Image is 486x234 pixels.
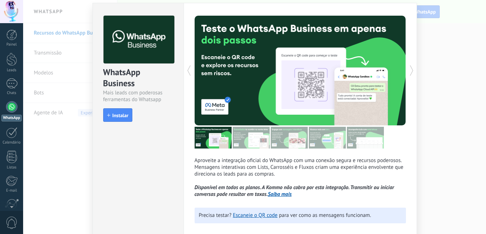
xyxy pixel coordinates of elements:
div: Painel [1,42,22,47]
button: Instalar [103,108,132,122]
div: Chats [1,91,22,95]
img: tour_image_6cf6297515b104f916d063e49aae351c.png [233,127,270,149]
div: WhatsApp Business [103,67,173,89]
img: tour_image_af96a8ccf0f3a66e7f08a429c7d28073.png [195,127,232,149]
img: tour_image_87c31d5c6b42496d4b4f28fbf9d49d2b.png [271,127,308,149]
a: Escaneie o QR code [233,212,278,219]
i: Disponível em todos os planos. A Kommo não cobra por esta integração. Transmitir ou iniciar conve... [195,184,394,198]
div: Mais leads com poderosas ferramentas do Whatsapp [103,89,173,103]
span: para ver como as mensagens funcionam. [279,212,371,219]
div: Calendário [1,140,22,145]
div: Leads [1,68,22,73]
span: Instalar [112,113,128,118]
div: WhatsApp [1,115,22,121]
div: Listas [1,165,22,170]
p: Aproveite a integração oficial do WhatsApp com uma conexão segura e recursos poderosos. Mensagens... [195,157,406,198]
span: Precisa testar? [199,212,232,219]
a: Saiba mais [268,191,292,198]
img: tour_image_58a1c38c4dee0ce492f4b60cdcddf18a.png [309,127,346,149]
img: logo_main.png [104,16,174,64]
div: E-mail [1,188,22,193]
img: tour_image_46dcd16e2670e67c1b8e928eefbdcce9.png [347,127,384,149]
